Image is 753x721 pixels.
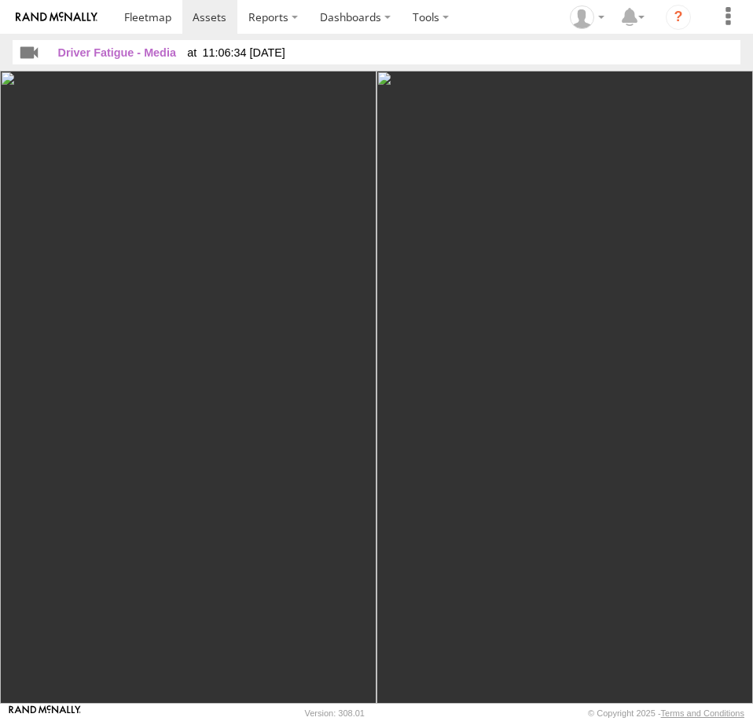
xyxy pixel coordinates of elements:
span: Driver Fatigue - Media [58,46,176,59]
img: rand-logo.svg [16,12,97,23]
div: Version: 308.01 [305,708,365,718]
span: 11:06:34 [DATE] [187,46,285,59]
img: 357660102564093-2-1758726394.jpg [376,71,753,704]
i: ? [666,5,691,30]
div: © Copyright 2025 - [588,708,744,718]
a: Terms and Conditions [661,708,744,718]
a: Visit our Website [9,705,81,721]
div: Caitlyn Akarman [564,5,610,29]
